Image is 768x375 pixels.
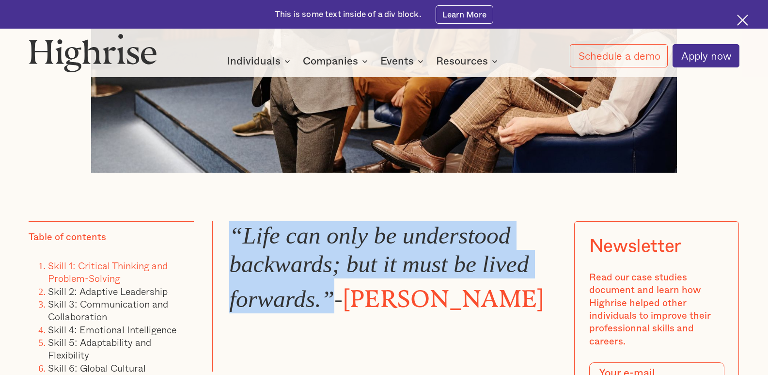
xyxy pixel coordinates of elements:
div: Newsletter [589,236,681,257]
blockquote: - [212,221,557,372]
a: Skill 2: Adaptive Leadership [48,284,168,299]
a: Learn More [436,5,493,24]
a: Skill 5: Adaptability and Flexibility [48,335,151,362]
div: Resources [436,55,488,67]
div: Table of contents [29,231,106,244]
div: Read our case studies document and learn how Highrise helped other individuals to improve their p... [589,271,724,348]
div: Companies [303,55,371,67]
div: Companies [303,55,358,67]
a: Skill 1: Critical Thinking and Problem-Solving [48,258,168,286]
div: Individuals [227,55,293,67]
div: Events [380,55,426,67]
div: Individuals [227,55,281,67]
div: This is some text inside of a div block. [275,9,422,20]
a: Skill 3: Communication and Collaboration [48,296,168,324]
img: Cross icon [737,15,748,26]
a: Apply now [673,44,739,67]
a: Schedule a demo [570,44,668,67]
div: Resources [436,55,501,67]
em: “Life can only be understood backwards; but it must be lived forwards.” [229,222,529,313]
img: Highrise logo [29,33,157,72]
a: Skill 4: Emotional Intelligence [48,322,176,337]
div: Events [380,55,414,67]
strong: [PERSON_NAME] [343,285,545,300]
